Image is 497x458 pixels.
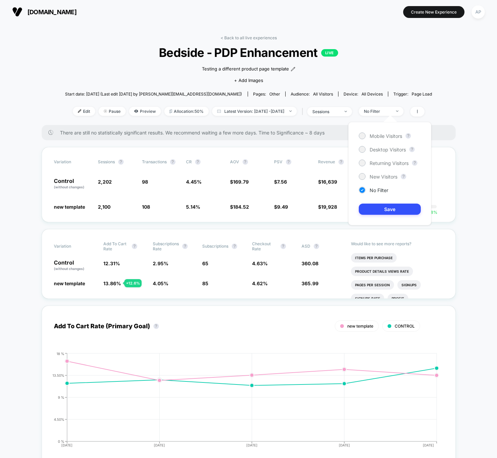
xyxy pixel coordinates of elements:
span: 16,639 [321,179,337,185]
tspan: 9 % [58,395,64,399]
li: Profit [388,294,408,303]
span: Desktop Visitors [370,147,406,152]
tspan: 13.50% [53,373,64,377]
span: new template [54,280,85,286]
div: Trigger: [393,91,432,97]
button: ? [286,159,291,165]
button: AP [470,5,487,19]
span: $ [274,179,287,185]
span: [DOMAIN_NAME] [27,8,77,16]
li: Pages Per Session [351,280,394,290]
span: 9.49 [277,204,288,210]
span: Device: [338,91,388,97]
span: No Filter [370,187,388,193]
span: There are still no statistically significant results. We recommend waiting a few more days . Time... [60,130,442,136]
img: end [104,109,107,113]
button: ? [182,244,188,249]
img: end [289,110,292,112]
button: ? [406,133,411,139]
button: ? [118,159,124,165]
div: ADD_TO_CART_RATE [47,352,437,453]
button: Save [359,204,421,215]
button: ? [170,159,175,165]
span: 4.45 % [186,179,202,185]
tspan: 4.50% [54,417,64,421]
span: Start date: [DATE] (Last edit [DATE] by [PERSON_NAME][EMAIL_ADDRESS][DOMAIN_NAME]) [65,91,242,97]
span: all devices [361,91,383,97]
span: Latest Version: [DATE] - [DATE] [212,107,297,116]
img: Visually logo [12,7,22,17]
img: rebalance [169,109,172,113]
span: new template [347,324,373,329]
span: 5.14 % [186,204,200,210]
tspan: [DATE] [423,443,434,447]
button: ? [232,244,237,249]
li: Product Details Views Rate [351,267,413,276]
button: ? [281,244,286,249]
img: calendar [217,109,221,113]
span: other [269,91,280,97]
span: PSV [274,159,283,164]
span: 365.99 [302,280,318,286]
span: + Add Images [234,78,263,83]
span: ASD [302,244,310,249]
span: 2,202 [98,179,112,185]
button: ? [338,159,344,165]
li: Signups [397,280,421,290]
span: 12.31 % [103,261,120,266]
span: Testing a different product page template [202,66,289,72]
img: end [345,111,347,112]
span: 13.86 % [103,280,121,286]
button: Create New Experience [403,6,464,18]
span: Transactions [142,159,167,164]
div: Audience: [291,91,333,97]
span: New Visitors [370,174,397,180]
button: ? [243,159,248,165]
span: CR [186,159,192,164]
span: Returning Visitors [370,160,409,166]
span: Bedside - PDP Enhancement [83,45,414,60]
span: | [300,107,307,117]
span: 98 [142,179,148,185]
p: LIVE [321,49,338,57]
span: $ [230,179,249,185]
span: Subscriptions Rate [153,241,179,251]
button: ? [153,324,159,329]
span: $ [274,204,288,210]
div: No Filter [364,109,391,114]
span: 2.95 % [153,261,168,266]
span: 108 [142,204,150,210]
span: Edit [73,107,95,116]
li: Items Per Purchase [351,253,397,263]
span: 4.63 % [252,261,268,266]
span: (without changes) [54,267,84,271]
span: Preview [129,107,161,116]
span: new template [54,204,85,210]
span: 360.08 [302,261,318,266]
span: Sessions [98,159,115,164]
span: 2,100 [98,204,110,210]
tspan: [DATE] [246,443,257,447]
span: Pause [99,107,126,116]
span: 184.52 [233,204,249,210]
tspan: 0 % [58,439,64,443]
button: ? [195,159,201,165]
div: + 12.6 % [124,279,142,287]
span: 19,928 [321,204,337,210]
span: Page Load [412,91,432,97]
span: 4.62 % [252,280,268,286]
span: 169.79 [233,179,249,185]
span: CONTROL [395,324,415,329]
span: Subscriptions [202,244,228,249]
div: AP [472,5,485,19]
p: Control [54,178,91,190]
span: $ [318,204,337,210]
tspan: [DATE] [154,443,165,447]
button: ? [401,174,406,179]
li: Signups Rate [351,294,384,303]
span: 4.05 % [153,280,168,286]
button: ? [314,244,319,249]
tspan: 18 % [57,351,64,355]
span: AOV [230,159,239,164]
tspan: [DATE] [339,443,350,447]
